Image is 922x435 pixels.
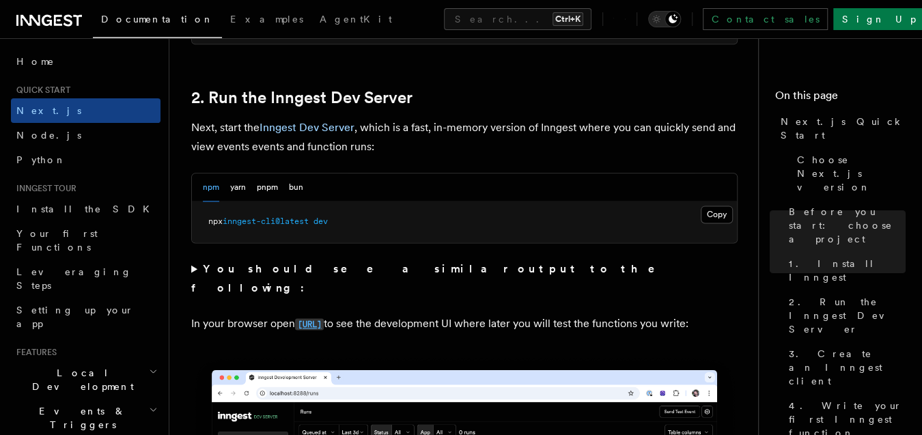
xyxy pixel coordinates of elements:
a: [URL] [295,317,324,330]
a: 1. Install Inngest [783,251,906,290]
span: dev [313,216,328,226]
span: Examples [230,14,303,25]
span: Documentation [101,14,214,25]
a: Next.js Quick Start [775,109,906,148]
a: Install the SDK [11,197,160,221]
a: Setting up your app [11,298,160,336]
button: Toggle dark mode [648,11,681,27]
a: AgentKit [311,4,400,37]
button: pnpm [257,173,278,201]
p: In your browser open to see the development UI where later you will test the functions you write: [191,314,738,334]
a: Leveraging Steps [11,259,160,298]
strong: You should see a similar output to the following: [191,262,674,294]
a: 2. Run the Inngest Dev Server [191,88,413,107]
span: Leveraging Steps [16,266,132,291]
a: Next.js [11,98,160,123]
button: bun [289,173,303,201]
a: Your first Functions [11,221,160,259]
span: npx [208,216,223,226]
a: Node.js [11,123,160,148]
span: Node.js [16,130,81,141]
span: Home [16,55,55,68]
summary: You should see a similar output to the following: [191,259,738,298]
a: Home [11,49,160,74]
span: 2. Run the Inngest Dev Server [789,295,906,336]
span: Choose Next.js version [797,153,906,194]
span: 3. Create an Inngest client [789,347,906,388]
a: Before you start: choose a project [783,199,906,251]
a: Inngest Dev Server [260,121,354,134]
a: Examples [222,4,311,37]
button: yarn [230,173,246,201]
button: Copy [701,206,733,223]
kbd: Ctrl+K [553,12,583,26]
a: Contact sales [703,8,828,30]
span: Your first Functions [16,228,98,253]
h4: On this page [775,87,906,109]
span: inngest-cli@latest [223,216,309,226]
span: Events & Triggers [11,404,149,432]
span: Before you start: choose a project [789,205,906,246]
a: 3. Create an Inngest client [783,341,906,393]
button: npm [203,173,219,201]
button: Local Development [11,361,160,399]
span: Python [16,154,66,165]
span: 1. Install Inngest [789,257,906,284]
span: Local Development [11,366,149,393]
span: Setting up your app [16,305,134,329]
a: Python [11,148,160,172]
a: 2. Run the Inngest Dev Server [783,290,906,341]
span: Next.js Quick Start [781,115,906,142]
a: Choose Next.js version [792,148,906,199]
code: [URL] [295,318,324,330]
span: Next.js [16,105,81,116]
button: Search...Ctrl+K [444,8,591,30]
span: Quick start [11,85,70,96]
a: Documentation [93,4,222,38]
span: Inngest tour [11,183,76,194]
p: Next, start the , which is a fast, in-memory version of Inngest where you can quickly send and vi... [191,118,738,156]
span: AgentKit [320,14,392,25]
span: Install the SDK [16,204,158,214]
span: Features [11,347,57,358]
